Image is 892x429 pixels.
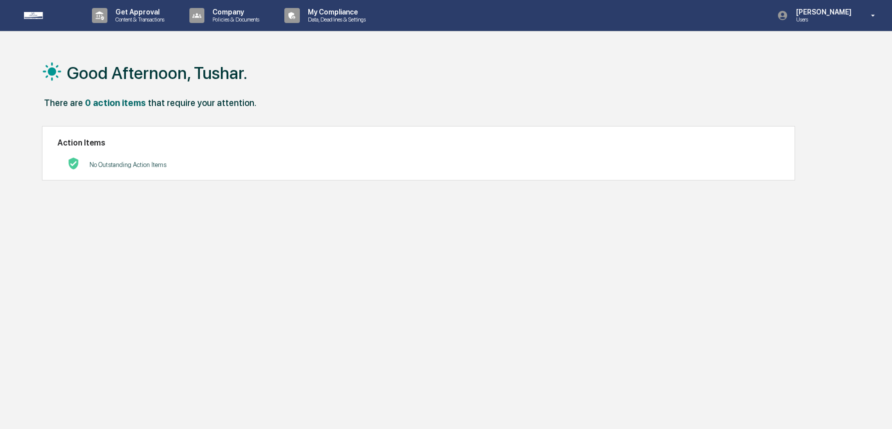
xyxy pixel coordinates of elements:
img: logo [24,12,72,19]
p: My Compliance [300,8,371,16]
p: Users [788,16,857,23]
img: No Actions logo [67,157,79,169]
p: [PERSON_NAME] [788,8,857,16]
h2: Action Items [57,138,780,147]
p: Get Approval [107,8,169,16]
p: Company [204,8,264,16]
h1: Good Afternoon, Tushar. [67,63,247,83]
div: There are [44,97,83,108]
p: Policies & Documents [204,16,264,23]
p: Data, Deadlines & Settings [300,16,371,23]
p: No Outstanding Action Items [89,161,166,168]
div: that require your attention. [148,97,256,108]
div: 0 action items [85,97,146,108]
p: Content & Transactions [107,16,169,23]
